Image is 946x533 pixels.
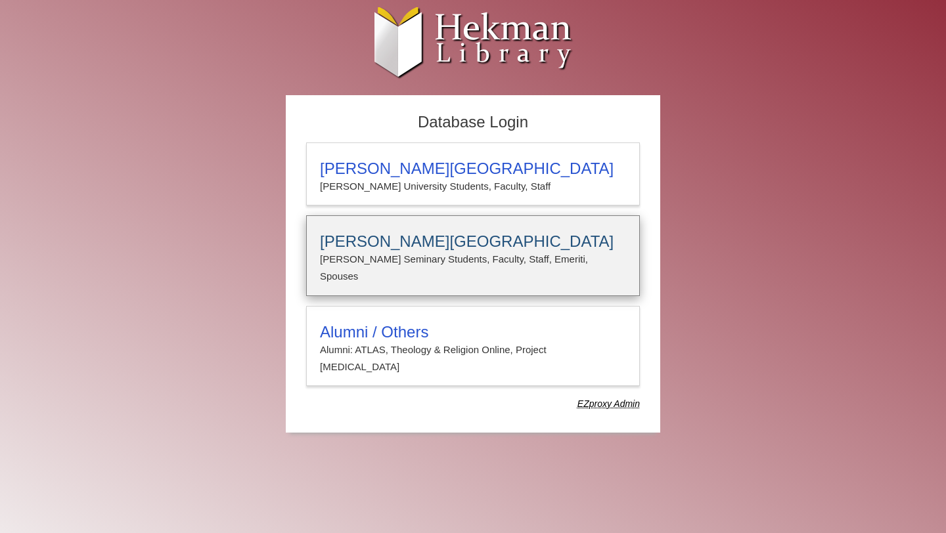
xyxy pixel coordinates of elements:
[300,109,646,136] h2: Database Login
[320,178,626,195] p: [PERSON_NAME] University Students, Faculty, Staff
[320,341,626,376] p: Alumni: ATLAS, Theology & Religion Online, Project [MEDICAL_DATA]
[320,251,626,286] p: [PERSON_NAME] Seminary Students, Faculty, Staff, Emeriti, Spouses
[306,142,640,205] a: [PERSON_NAME][GEOGRAPHIC_DATA][PERSON_NAME] University Students, Faculty, Staff
[306,215,640,296] a: [PERSON_NAME][GEOGRAPHIC_DATA][PERSON_NAME] Seminary Students, Faculty, Staff, Emeriti, Spouses
[577,398,640,409] dfn: Use Alumni login
[320,232,626,251] h3: [PERSON_NAME][GEOGRAPHIC_DATA]
[320,160,626,178] h3: [PERSON_NAME][GEOGRAPHIC_DATA]
[320,323,626,376] summary: Alumni / OthersAlumni: ATLAS, Theology & Religion Online, Project [MEDICAL_DATA]
[320,323,626,341] h3: Alumni / Others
